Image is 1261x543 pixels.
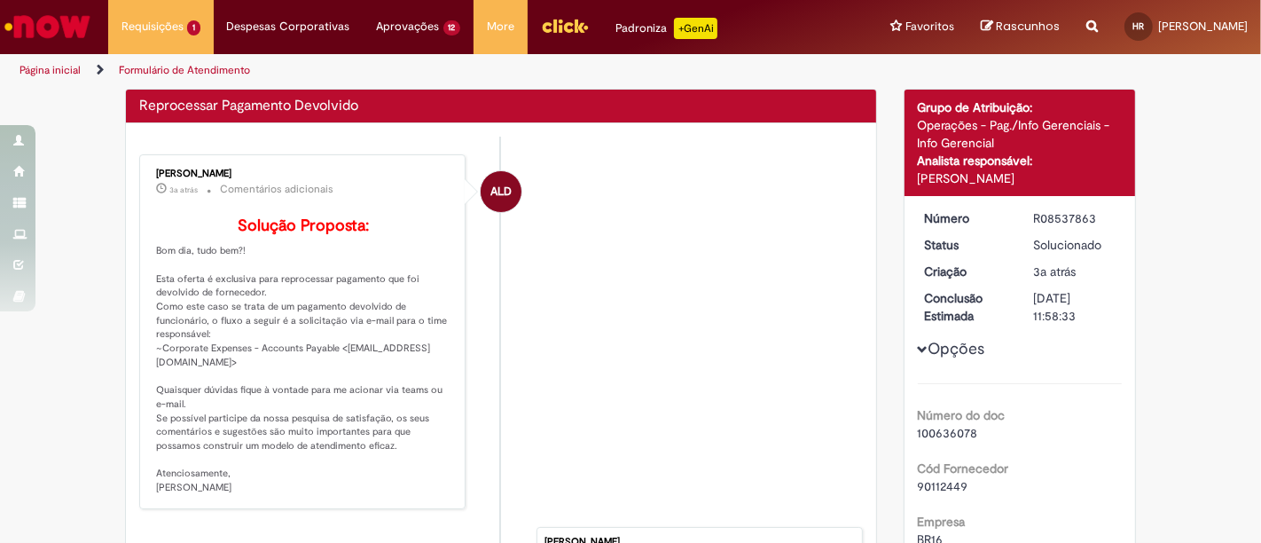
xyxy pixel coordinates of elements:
div: 21/07/2022 09:58:29 [1033,263,1116,280]
span: [PERSON_NAME] [1158,19,1248,34]
dt: Status [912,236,1021,254]
ul: Trilhas de página [13,54,827,87]
div: [PERSON_NAME] [918,169,1123,187]
a: Página inicial [20,63,81,77]
span: More [487,18,514,35]
b: Número do doc [918,407,1006,423]
div: [PERSON_NAME] [156,169,451,179]
span: 1 [187,20,200,35]
div: Analista responsável: [918,152,1123,169]
span: ALD [490,170,512,213]
b: Cód Fornecedor [918,460,1009,476]
span: 12 [443,20,461,35]
span: Despesas Corporativas [227,18,350,35]
h2: Reprocessar Pagamento Devolvido Histórico de tíquete [139,98,358,114]
div: R08537863 [1033,209,1116,227]
span: HR [1133,20,1145,32]
span: Rascunhos [996,18,1060,35]
p: +GenAi [674,18,717,39]
span: 3a atrás [169,185,198,195]
a: Rascunhos [981,19,1060,35]
div: Padroniza [615,18,717,39]
div: Grupo de Atribuição: [918,98,1123,116]
dt: Número [912,209,1021,227]
span: Requisições [121,18,184,35]
a: Formulário de Atendimento [119,63,250,77]
dt: Conclusão Estimada [912,289,1021,325]
time: 21/07/2022 09:58:29 [1033,264,1076,279]
div: Solucionado [1033,236,1116,254]
time: 21/07/2022 10:57:45 [169,185,198,195]
span: Aprovações [377,18,440,35]
div: Andressa Luiza Da Silva [481,171,521,212]
img: click_logo_yellow_360x200.png [541,12,589,39]
div: Operações - Pag./Info Gerenciais - Info Gerencial [918,116,1123,152]
span: 100636078 [918,425,978,441]
span: 90112449 [918,478,968,494]
p: Bom dia, tudo bem?! Esta oferta é exclusiva para reprocessar pagamento que foi devolvido de forne... [156,217,451,494]
span: Favoritos [905,18,954,35]
div: [DATE] 11:58:33 [1033,289,1116,325]
span: 3a atrás [1033,264,1076,279]
b: Empresa [918,514,966,530]
img: ServiceNow [2,9,93,44]
dt: Criação [912,263,1021,280]
small: Comentários adicionais [220,182,333,197]
b: Solução Proposta: [238,216,369,236]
